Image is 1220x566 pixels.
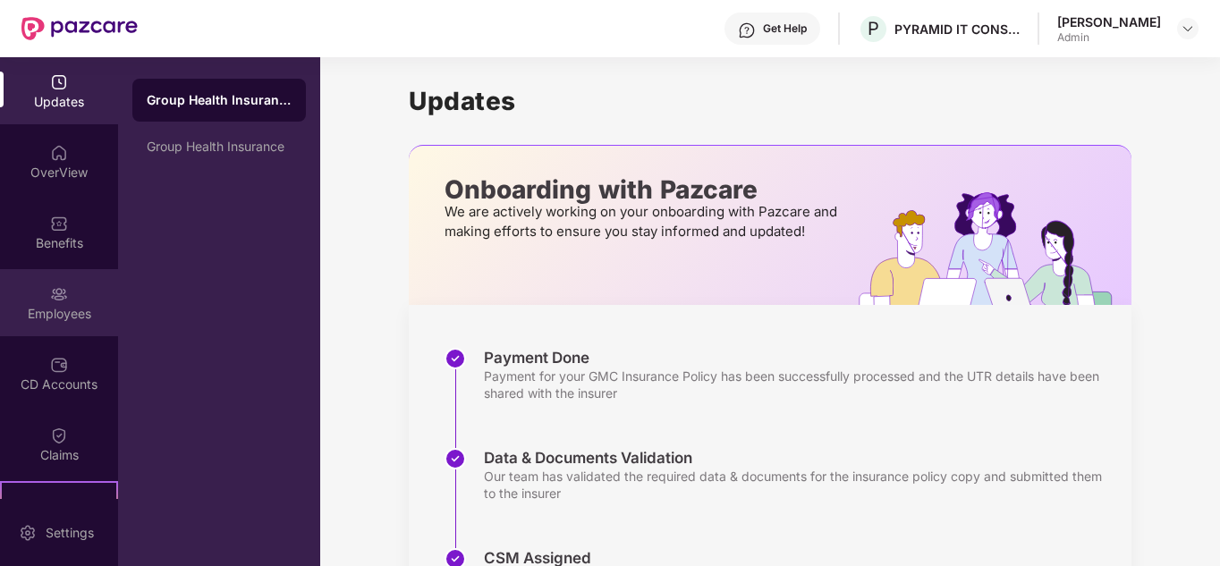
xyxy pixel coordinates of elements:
div: [PERSON_NAME] [1057,13,1161,30]
div: Payment Done [484,348,1114,367]
img: svg+xml;base64,PHN2ZyBpZD0iU3RlcC1Eb25lLTMyeDMyIiB4bWxucz0iaHR0cDovL3d3dy53My5vcmcvMjAwMC9zdmciIH... [445,448,466,469]
img: svg+xml;base64,PHN2ZyBpZD0iSGVscC0zMngzMiIgeG1sbnM9Imh0dHA6Ly93d3cudzMub3JnLzIwMDAvc3ZnIiB3aWR0aD... [738,21,756,39]
div: PYRAMID IT CONSULTING PRIVATE LIMITED [894,21,1020,38]
p: Onboarding with Pazcare [445,182,843,198]
p: We are actively working on your onboarding with Pazcare and making efforts to ensure you stay inf... [445,202,843,241]
span: P [868,18,879,39]
img: svg+xml;base64,PHN2ZyB4bWxucz0iaHR0cDovL3d3dy53My5vcmcvMjAwMC9zdmciIHdpZHRoPSIyMSIgaGVpZ2h0PSIyMC... [50,497,68,515]
div: Get Help [763,21,807,36]
img: svg+xml;base64,PHN2ZyBpZD0iSG9tZSIgeG1sbnM9Imh0dHA6Ly93d3cudzMub3JnLzIwMDAvc3ZnIiB3aWR0aD0iMjAiIG... [50,144,68,162]
img: svg+xml;base64,PHN2ZyBpZD0iQ2xhaW0iIHhtbG5zPSJodHRwOi8vd3d3LnczLm9yZy8yMDAwL3N2ZyIgd2lkdGg9IjIwIi... [50,427,68,444]
img: svg+xml;base64,PHN2ZyBpZD0iQmVuZWZpdHMiIHhtbG5zPSJodHRwOi8vd3d3LnczLm9yZy8yMDAwL3N2ZyIgd2lkdGg9Ij... [50,215,68,232]
img: hrOnboarding [859,192,1131,305]
img: New Pazcare Logo [21,17,138,40]
div: Group Health Insurance [147,139,292,154]
h1: Updates [409,86,1131,116]
div: Payment for your GMC Insurance Policy has been successfully processed and the UTR details have be... [484,367,1114,401]
div: Group Health Insurance [147,91,292,109]
div: Admin [1057,30,1161,45]
img: svg+xml;base64,PHN2ZyBpZD0iRW1wbG95ZWVzIiB4bWxucz0iaHR0cDovL3d3dy53My5vcmcvMjAwMC9zdmciIHdpZHRoPS... [50,285,68,303]
div: Data & Documents Validation [484,448,1114,468]
div: Settings [40,524,99,542]
img: svg+xml;base64,PHN2ZyBpZD0iVXBkYXRlZCIgeG1sbnM9Imh0dHA6Ly93d3cudzMub3JnLzIwMDAvc3ZnIiB3aWR0aD0iMj... [50,73,68,91]
img: svg+xml;base64,PHN2ZyBpZD0iU3RlcC1Eb25lLTMyeDMyIiB4bWxucz0iaHR0cDovL3d3dy53My5vcmcvMjAwMC9zdmciIH... [445,348,466,369]
div: Our team has validated the required data & documents for the insurance policy copy and submitted ... [484,468,1114,502]
img: svg+xml;base64,PHN2ZyBpZD0iRHJvcGRvd24tMzJ4MzIiIHhtbG5zPSJodHRwOi8vd3d3LnczLm9yZy8yMDAwL3N2ZyIgd2... [1181,21,1195,36]
img: svg+xml;base64,PHN2ZyBpZD0iQ0RfQWNjb3VudHMiIGRhdGEtbmFtZT0iQ0QgQWNjb3VudHMiIHhtbG5zPSJodHRwOi8vd3... [50,356,68,374]
img: svg+xml;base64,PHN2ZyBpZD0iU2V0dGluZy0yMHgyMCIgeG1sbnM9Imh0dHA6Ly93d3cudzMub3JnLzIwMDAvc3ZnIiB3aW... [19,524,37,542]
